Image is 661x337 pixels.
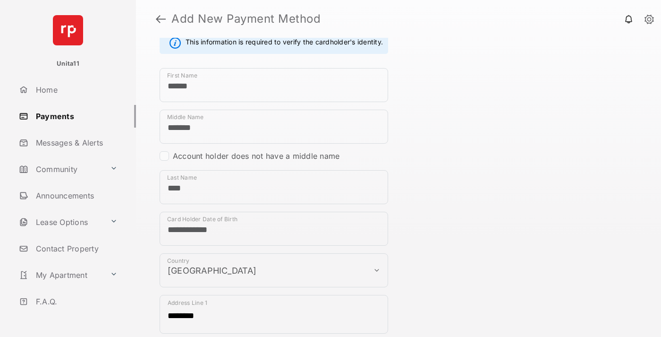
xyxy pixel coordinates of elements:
[15,105,136,128] a: Payments
[186,37,383,49] span: This information is required to verify the cardholder's identity.
[57,59,79,69] p: Unita11
[160,295,388,334] div: payment_method_screening[postal_addresses][addressLine1]
[173,151,339,161] label: Account holder does not have a middle name
[15,78,136,101] a: Home
[15,237,136,260] a: Contact Property
[171,13,321,25] strong: Add New Payment Method
[15,184,136,207] a: Announcements
[15,131,136,154] a: Messages & Alerts
[15,158,106,181] a: Community
[15,211,106,233] a: Lease Options
[15,264,106,286] a: My Apartment
[53,15,83,45] img: svg+xml;base64,PHN2ZyB4bWxucz0iaHR0cDovL3d3dy53My5vcmcvMjAwMC9zdmciIHdpZHRoPSI2NCIgaGVpZ2h0PSI2NC...
[15,290,136,313] a: F.A.Q.
[160,253,388,287] div: payment_method_screening[postal_addresses][country]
